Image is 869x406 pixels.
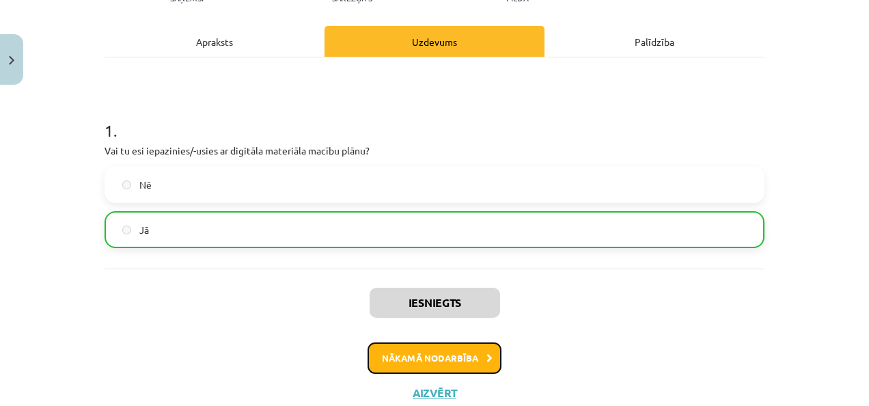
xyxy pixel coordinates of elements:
div: Palīdzība [544,26,764,57]
div: Apraksts [105,26,325,57]
button: Aizvērt [409,386,460,400]
span: Nē [139,178,152,192]
span: Jā [139,223,149,237]
input: Jā [122,226,131,234]
h1: 1 . [105,97,764,139]
input: Nē [122,180,131,189]
div: Uzdevums [325,26,544,57]
button: Nākamā nodarbība [368,342,501,374]
button: Iesniegts [370,288,500,318]
p: Vai tu esi iepazinies/-usies ar digitāla materiāla macību plānu? [105,144,764,158]
img: icon-close-lesson-0947bae3869378f0d4975bcd49f059093ad1ed9edebbc8119c70593378902aed.svg [9,56,14,65]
